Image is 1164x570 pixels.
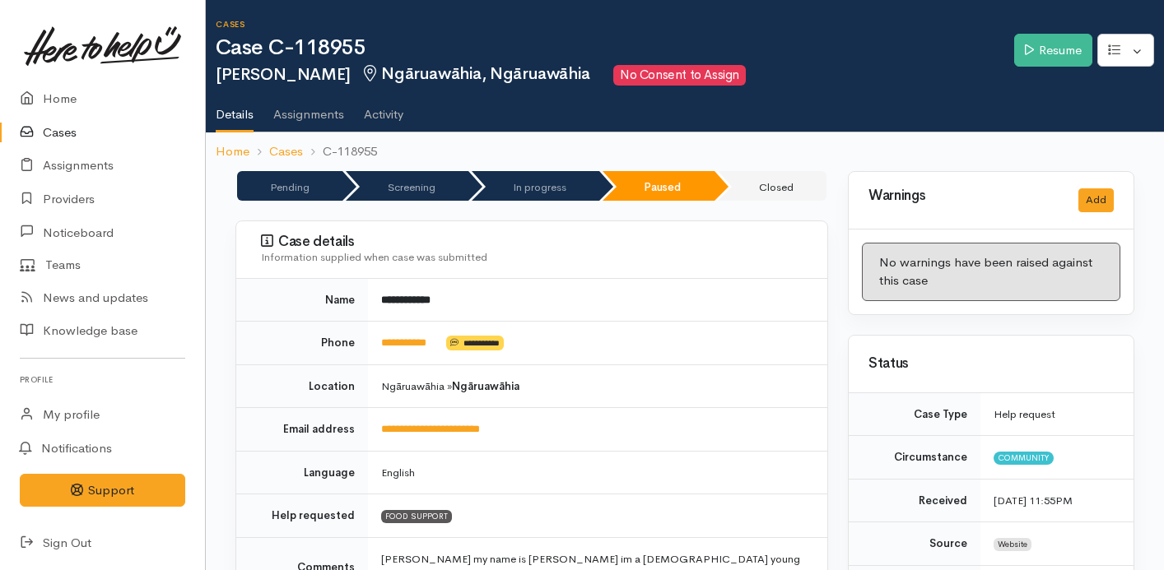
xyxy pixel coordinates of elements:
li: Paused [603,171,714,201]
div: No warnings have been raised against this case [862,243,1120,301]
li: Screening [346,171,468,201]
nav: breadcrumb [206,132,1164,171]
td: Circumstance [849,436,980,480]
td: Help request [980,393,1134,436]
td: Case Type [849,393,980,436]
button: Add [1078,188,1114,212]
span: No Consent to Assign [613,65,745,86]
li: C-118955 [303,142,377,161]
h3: Warnings [868,188,1059,204]
span: Community [994,452,1054,465]
a: Cases [269,142,303,161]
time: [DATE] 11:55PM [994,494,1073,507]
span: Website [994,538,1031,551]
li: In progress [472,171,599,201]
td: Language [236,451,368,494]
td: Received [849,479,980,522]
div: Information supplied when case was submitted [261,249,808,266]
a: Activity [364,86,403,132]
b: Ngāruawāhia [452,379,519,393]
h2: [PERSON_NAME] [216,65,1014,86]
a: Resume [1014,34,1092,67]
a: Assignments [273,86,344,132]
td: English [368,451,827,494]
span: Ngāruawāhia, Ngāruawāhia [361,63,590,84]
span: Ngāruawāhia » [381,379,519,393]
td: Location [236,364,368,408]
td: Email address [236,408,368,452]
a: Home [216,142,249,161]
h1: Case C-118955 [216,36,1014,60]
td: Phone [236,322,368,365]
h3: Status [868,356,1114,372]
a: Details [216,86,254,133]
td: Name [236,279,368,322]
li: Pending [237,171,342,201]
h6: Cases [216,20,1014,29]
span: FOOD SUPPORT [381,510,452,523]
li: Closed [718,171,826,201]
h6: Profile [20,368,185,391]
h3: Case details [261,234,808,250]
td: Source [849,522,980,566]
td: Help requested [236,494,368,538]
button: Support [20,474,185,507]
